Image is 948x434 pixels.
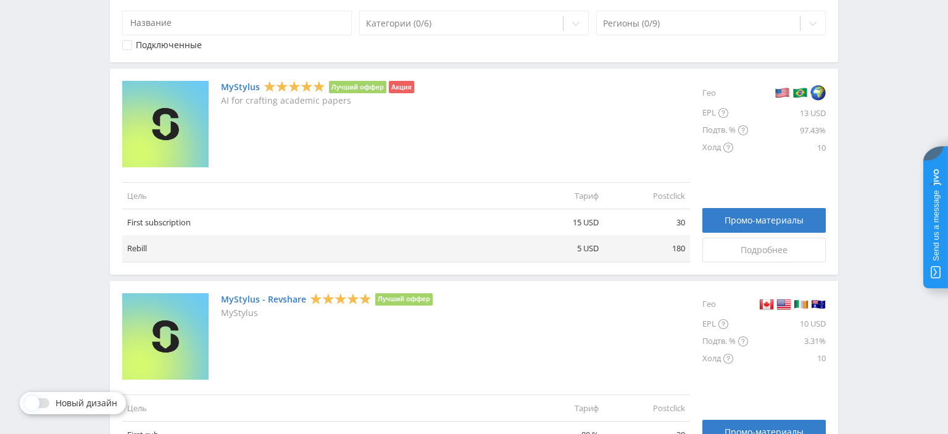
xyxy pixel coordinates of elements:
[122,81,209,167] img: MyStylus
[604,394,690,421] td: Postclick
[748,333,826,350] div: 3.31%
[702,315,748,333] div: EPL
[702,104,748,122] div: EPL
[136,40,202,50] div: Подключенные
[748,139,826,156] div: 10
[310,292,372,305] div: 5 Stars
[748,122,826,139] div: 97.43%
[221,294,306,304] a: MyStylus - Revshare
[748,350,826,367] div: 10
[517,394,604,421] td: Тариф
[702,81,748,104] div: Гео
[329,81,386,93] li: Лучший оффер
[702,350,748,367] div: Холд
[389,81,414,93] li: Акция
[702,122,748,139] div: Подтв. %
[517,182,604,209] td: Тариф
[725,215,804,225] span: Промо-материалы
[702,293,748,315] div: Гео
[56,398,117,408] span: Новый дизайн
[264,80,325,93] div: 5 Stars
[122,209,517,236] td: First subscription
[702,208,826,233] a: Промо-материалы
[741,245,788,255] span: Подробнее
[517,209,604,236] td: 15 USD
[604,182,690,209] td: Postclick
[122,293,209,380] img: MyStylus - Revshare
[122,235,517,262] td: Rebill
[702,139,748,156] div: Холд
[748,104,826,122] div: 13 USD
[517,235,604,262] td: 5 USD
[122,10,352,35] input: Название
[221,96,414,106] p: AI for crafting academic papers
[375,293,433,306] li: Лучший оффер
[221,308,433,318] p: MyStylus
[702,333,748,350] div: Подтв. %
[122,394,517,421] td: Цель
[748,315,826,333] div: 10 USD
[221,82,260,92] a: MyStylus
[122,182,517,209] td: Цель
[702,238,826,262] a: Подробнее
[604,209,690,236] td: 30
[604,235,690,262] td: 180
